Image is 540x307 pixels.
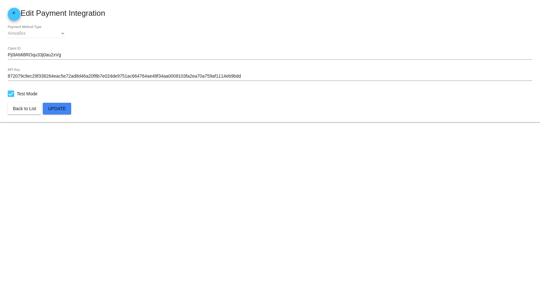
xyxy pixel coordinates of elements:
mat-icon: arrow_back [10,11,18,18]
span: Update [48,106,66,111]
button: Back to List [8,103,41,114]
span: Test Mode [17,90,38,98]
button: Update [43,103,71,114]
mat-select: Payment Method Type [8,31,66,36]
span: Airwallex [8,31,26,36]
input: Client ID [8,53,532,58]
mat-card-title: Edit Payment Integration [8,8,532,21]
span: Back to List [13,106,36,111]
input: API Key [8,74,532,79]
